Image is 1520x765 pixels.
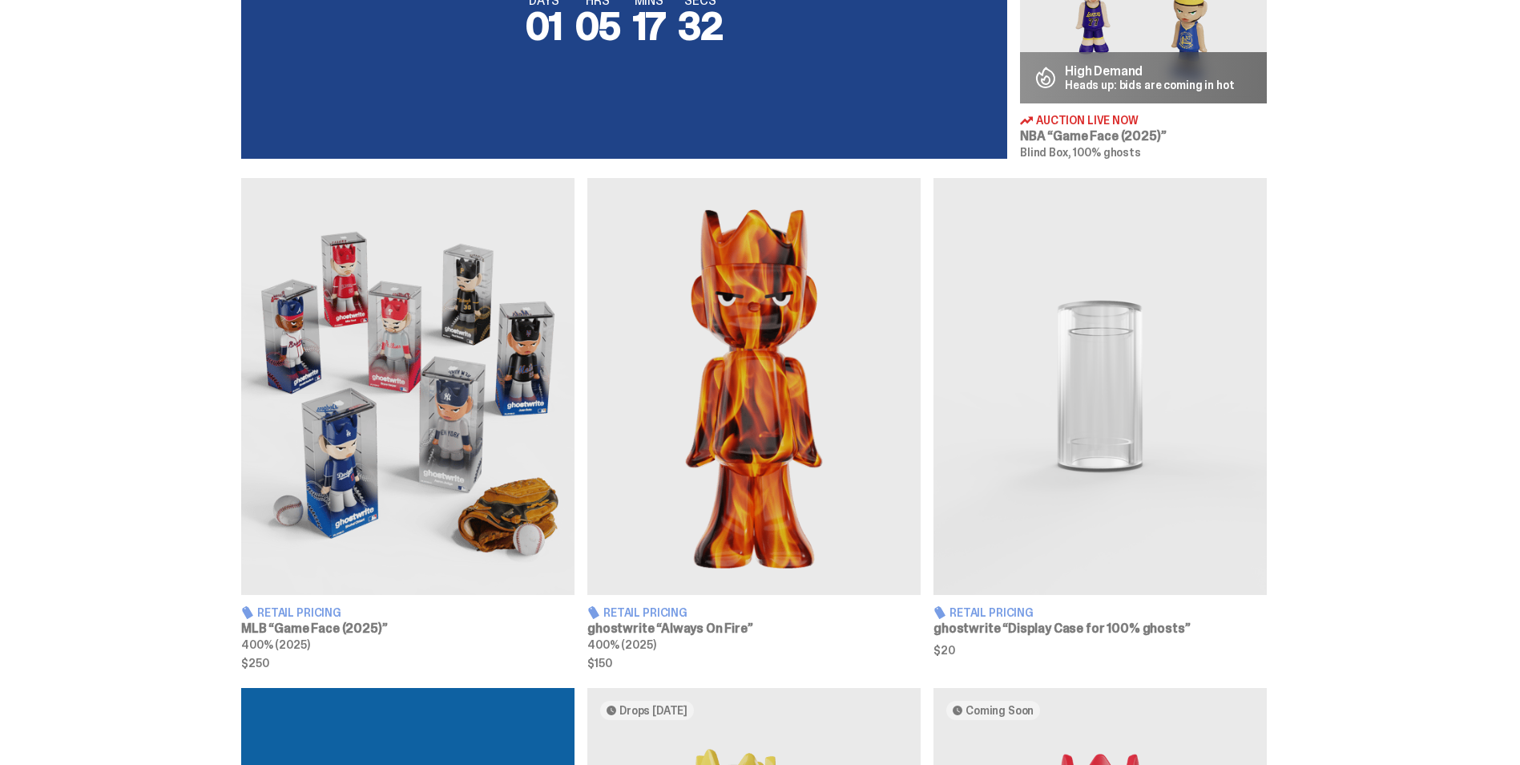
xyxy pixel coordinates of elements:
[587,658,921,669] span: $150
[587,622,921,635] h3: ghostwrite “Always On Fire”
[1020,145,1071,160] span: Blind Box,
[1065,65,1235,78] p: High Demand
[1073,145,1140,160] span: 100% ghosts
[526,1,562,51] span: 01
[933,645,1267,656] span: $20
[587,178,921,595] img: Always On Fire
[1036,115,1139,126] span: Auction Live Now
[241,178,575,668] a: Game Face (2025) Retail Pricing
[241,622,575,635] h3: MLB “Game Face (2025)”
[587,637,655,652] span: 400% (2025)
[587,178,921,668] a: Always On Fire Retail Pricing
[241,178,575,595] img: Game Face (2025)
[575,1,620,51] span: 05
[933,178,1267,595] img: Display Case for 100% ghosts
[1020,130,1267,143] h3: NBA “Game Face (2025)”
[966,704,1034,717] span: Coming Soon
[933,178,1267,668] a: Display Case for 100% ghosts Retail Pricing
[603,607,687,618] span: Retail Pricing
[678,1,723,51] span: 32
[241,658,575,669] span: $250
[619,704,687,717] span: Drops [DATE]
[949,607,1034,618] span: Retail Pricing
[257,607,341,618] span: Retail Pricing
[933,622,1267,635] h3: ghostwrite “Display Case for 100% ghosts”
[1065,79,1235,91] p: Heads up: bids are coming in hot
[241,637,309,652] span: 400% (2025)
[633,1,666,51] span: 17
